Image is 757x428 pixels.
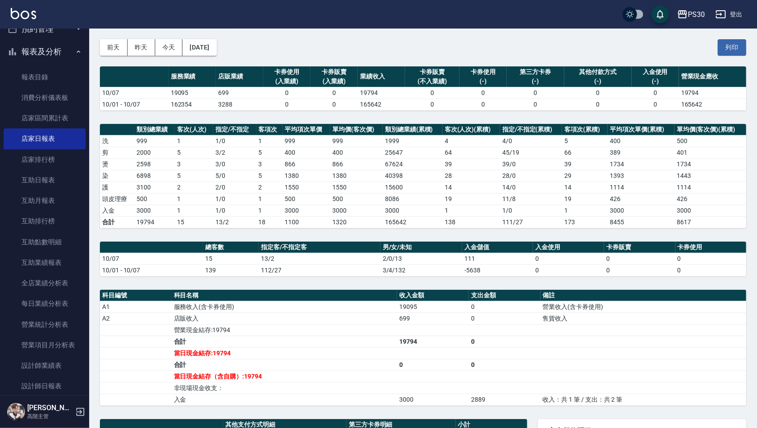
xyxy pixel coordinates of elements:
[283,158,331,170] td: 866
[541,313,747,324] td: 售貨收入
[358,66,405,87] th: 業績收入
[182,39,216,56] button: [DATE]
[100,135,134,147] td: 洗
[674,181,746,193] td: 1114
[283,205,331,216] td: 3000
[562,135,608,147] td: 5
[608,193,674,205] td: 426
[216,66,263,87] th: 店販業績
[134,124,175,136] th: 類別總業績
[608,158,674,170] td: 1734
[509,67,562,77] div: 第三方卡券
[4,232,86,252] a: 互助點數明細
[11,8,36,19] img: Logo
[213,193,256,205] td: 1 / 0
[541,290,747,301] th: 備註
[383,193,443,205] td: 8086
[674,135,746,147] td: 500
[469,359,541,370] td: 0
[604,253,675,264] td: 0
[134,158,175,170] td: 2598
[608,181,674,193] td: 1114
[674,147,746,158] td: 401
[134,135,175,147] td: 999
[27,403,73,412] h5: [PERSON_NAME]
[7,403,25,421] img: Person
[203,242,259,253] th: 總客數
[169,66,216,87] th: 服務業績
[134,205,175,216] td: 3000
[313,67,356,77] div: 卡券販賣
[330,193,383,205] td: 500
[562,193,608,205] td: 19
[265,67,308,77] div: 卡券使用
[500,193,562,205] td: 11 / 8
[100,66,746,111] table: a dense table
[674,216,746,228] td: 8617
[567,77,629,86] div: (-)
[604,264,675,276] td: 0
[100,242,746,276] table: a dense table
[407,67,457,77] div: 卡券販賣
[330,170,383,181] td: 1380
[134,181,175,193] td: 3100
[712,6,746,23] button: 登出
[213,181,256,193] td: 2 / 0
[443,158,500,170] td: 39
[397,359,469,370] td: 0
[469,394,541,405] td: 2889
[213,170,256,181] td: 5 / 0
[604,242,675,253] th: 卡券販賣
[407,77,457,86] div: (不入業績)
[310,99,358,110] td: 0
[562,205,608,216] td: 1
[533,264,604,276] td: 0
[383,158,443,170] td: 67624
[4,335,86,355] a: 營業項目月分析表
[469,290,541,301] th: 支出金額
[134,216,175,228] td: 19794
[358,87,405,99] td: 19794
[213,135,256,147] td: 1 / 0
[203,264,259,276] td: 139
[562,216,608,228] td: 173
[383,147,443,158] td: 25647
[100,290,172,301] th: 科目編號
[459,99,507,110] td: 0
[397,336,469,347] td: 19794
[443,205,500,216] td: 1
[562,181,608,193] td: 14
[397,394,469,405] td: 3000
[4,87,86,108] a: 消費分析儀表板
[500,205,562,216] td: 1 / 0
[500,124,562,136] th: 指定/不指定(累積)
[674,193,746,205] td: 426
[4,211,86,231] a: 互助排行榜
[100,290,746,406] table: a dense table
[100,216,134,228] td: 合計
[4,40,86,63] button: 報表及分析
[172,359,397,370] td: 合計
[313,77,356,86] div: (入業績)
[100,124,746,228] table: a dense table
[169,87,216,99] td: 19095
[203,253,259,264] td: 15
[213,205,256,216] td: 1 / 0
[397,301,469,313] td: 19095
[608,135,674,147] td: 400
[688,9,705,20] div: PS30
[100,253,203,264] td: 10/07
[533,242,604,253] th: 入金使用
[175,147,213,158] td: 5
[562,158,608,170] td: 39
[283,124,331,136] th: 平均項次單價
[256,147,283,158] td: 5
[100,205,134,216] td: 入金
[462,253,533,264] td: 111
[256,170,283,181] td: 5
[564,99,632,110] td: 0
[172,382,397,394] td: 非現場現金收支：
[443,193,500,205] td: 19
[4,149,86,170] a: 店家排行榜
[100,313,172,324] td: A2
